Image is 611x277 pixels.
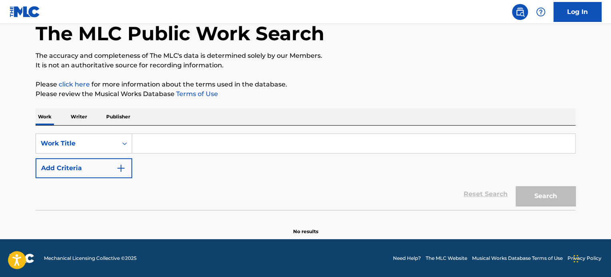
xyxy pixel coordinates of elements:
[104,108,133,125] p: Publisher
[10,6,40,18] img: MLC Logo
[536,7,546,17] img: help
[426,255,467,262] a: The MLC Website
[44,255,137,262] span: Mechanical Licensing Collective © 2025
[573,247,578,271] div: Drag
[393,255,421,262] a: Need Help?
[36,134,575,210] form: Search Form
[36,80,575,89] p: Please for more information about the terms used in the database.
[36,51,575,61] p: The accuracy and completeness of The MLC's data is determined solely by our Members.
[41,139,113,148] div: Work Title
[36,108,54,125] p: Work
[175,90,218,98] a: Terms of Use
[533,4,549,20] div: Help
[59,81,90,88] a: click here
[571,239,611,277] iframe: Chat Widget
[293,218,318,235] p: No results
[553,2,601,22] a: Log In
[472,255,563,262] a: Musical Works Database Terms of Use
[36,89,575,99] p: Please review the Musical Works Database
[68,108,89,125] p: Writer
[36,61,575,70] p: It is not an authoritative source for recording information.
[10,253,34,263] img: logo
[567,255,601,262] a: Privacy Policy
[515,7,525,17] img: search
[116,163,126,173] img: 9d2ae6d4665cec9f34b9.svg
[512,4,528,20] a: Public Search
[36,158,132,178] button: Add Criteria
[36,22,324,45] h1: The MLC Public Work Search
